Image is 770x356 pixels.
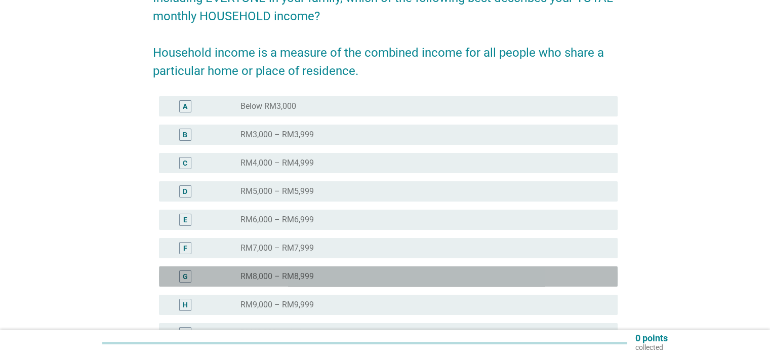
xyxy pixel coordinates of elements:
label: RM10,000 and above [240,328,316,338]
div: A [183,101,187,112]
p: 0 points [635,334,668,343]
div: B [183,130,187,140]
div: C [183,158,187,169]
label: RM4,000 – RM4,999 [240,158,314,168]
p: collected [635,343,668,352]
label: Below RM3,000 [240,101,296,111]
div: E [183,215,187,225]
div: F [183,243,187,254]
label: RM9,000 – RM9,999 [240,300,314,310]
div: H [183,300,188,310]
label: RM6,000 – RM6,999 [240,215,314,225]
label: RM7,000 – RM7,999 [240,243,314,253]
div: G [183,271,188,282]
div: I [184,328,186,339]
label: RM5,000 – RM5,999 [240,186,314,196]
label: RM3,000 – RM3,999 [240,130,314,140]
div: D [183,186,187,197]
label: RM8,000 – RM8,999 [240,271,314,282]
